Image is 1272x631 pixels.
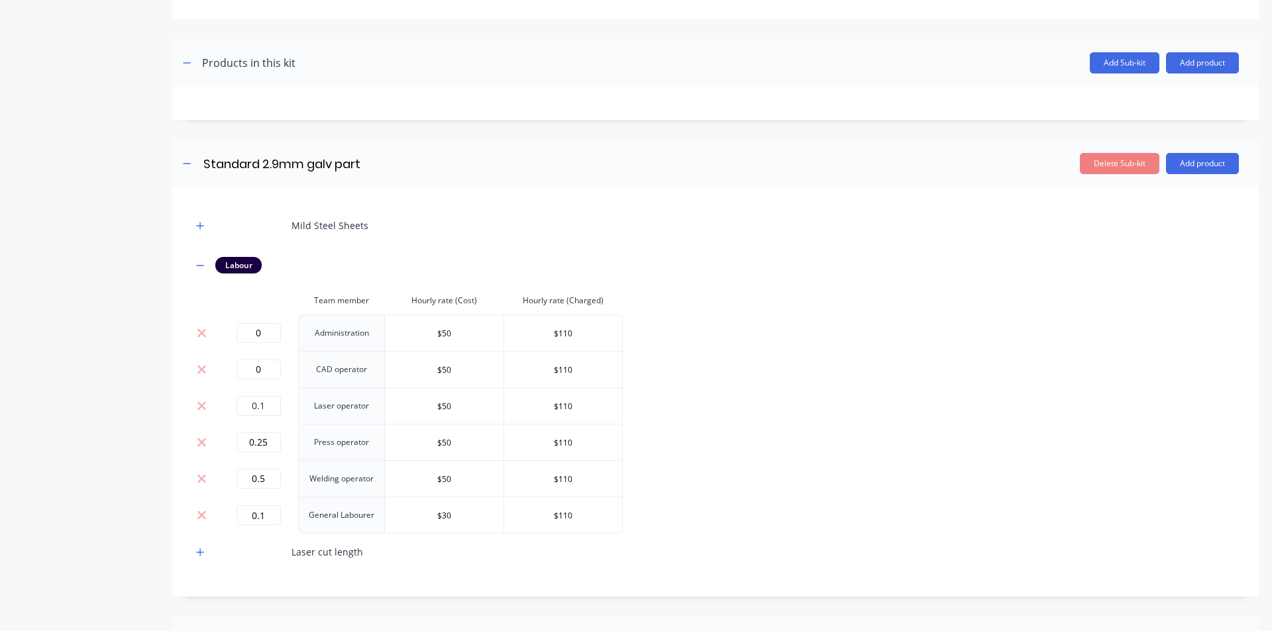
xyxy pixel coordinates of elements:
[237,323,281,343] input: 0
[237,469,281,489] input: 0
[298,287,385,315] th: Team member
[298,424,385,460] td: Press operator
[385,505,503,525] input: $0.0000
[385,469,503,489] input: $0.0000
[504,469,622,489] input: $0.0000
[215,257,262,273] div: Labour
[504,432,622,452] input: $0.0000
[504,360,622,379] input: $0.0000
[237,505,281,525] input: 0
[385,432,503,452] input: $0.0000
[202,154,437,173] input: Enter sub-kit name
[504,287,623,315] th: Hourly rate (Charged)
[504,323,622,343] input: $0.0000
[385,360,503,379] input: $0.0000
[291,218,368,232] div: Mild Steel Sheets
[385,396,503,416] input: $0.0000
[298,497,385,534] td: General Labourer
[298,315,385,351] td: Administration
[1166,153,1239,174] button: Add product
[504,396,622,416] input: $0.0000
[202,55,295,71] div: Products in this kit
[237,360,281,379] input: 0
[1080,153,1159,174] button: Delete Sub-kit
[291,545,363,559] div: Laser cut length
[504,505,622,525] input: $0.0000
[298,351,385,387] td: CAD operator
[1166,52,1239,73] button: Add product
[237,396,281,416] input: 0
[385,287,503,315] th: Hourly rate (Cost)
[237,432,281,452] input: 0
[298,460,385,497] td: Welding operator
[385,323,503,343] input: $0.0000
[1090,52,1159,73] button: Add Sub-kit
[298,387,385,424] td: Laser operator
